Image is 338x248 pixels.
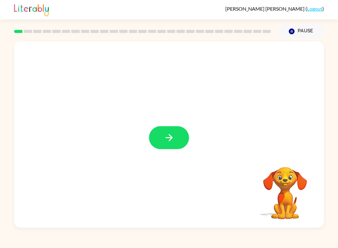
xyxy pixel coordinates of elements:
[279,24,324,39] button: Pause
[14,3,49,16] img: Literably
[307,6,322,12] a: Logout
[225,6,305,12] span: [PERSON_NAME] [PERSON_NAME]
[225,6,324,12] div: ( )
[254,157,316,220] video: Your browser must support playing .mp4 files to use Literably. Please try using another browser.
